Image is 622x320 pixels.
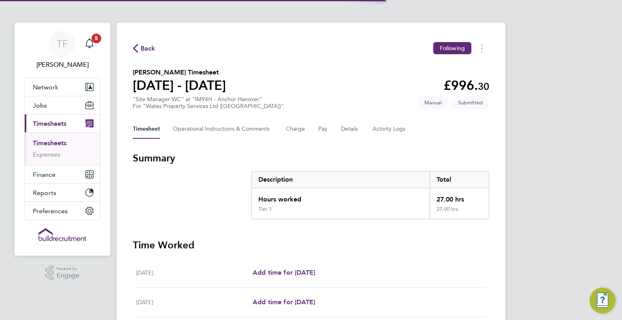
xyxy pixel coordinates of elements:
[590,288,616,314] button: Engage Resource Center
[15,23,110,256] nav: Main navigation
[133,239,489,252] h3: Time Worked
[33,171,55,178] span: Finance
[253,268,315,278] a: Add time for [DATE]
[24,228,100,241] a: Go to home page
[33,120,66,127] span: Timesheets
[33,207,68,215] span: Preferences
[341,119,360,139] button: Details
[57,272,79,279] span: Engage
[141,44,155,53] span: Back
[133,103,284,110] div: For "Wates Property Services Ltd ([GEOGRAPHIC_DATA])"
[25,132,100,165] div: Timesheets
[478,81,489,92] span: 30
[25,202,100,220] button: Preferences
[45,265,80,281] a: Powered byEngage
[24,31,100,70] a: TF[PERSON_NAME]
[252,188,430,206] div: Hours worked
[33,83,58,91] span: Network
[253,298,315,306] span: Add time for [DATE]
[25,184,100,201] button: Reports
[173,119,273,139] button: Operational Instructions & Comments
[92,34,101,43] span: 5
[136,268,253,278] div: [DATE]
[433,42,471,54] button: Following
[373,119,407,139] button: Activity Logs
[25,96,100,114] button: Jobs
[440,45,465,52] span: Following
[33,150,60,158] a: Expenses
[38,228,86,241] img: buildrec-logo-retina.png
[133,119,160,139] button: Timesheet
[253,297,315,307] a: Add time for [DATE]
[430,188,489,206] div: 27.00 hrs
[25,78,100,96] button: Network
[430,172,489,188] div: Total
[136,297,253,307] div: [DATE]
[452,96,489,109] span: This timesheet is Submitted.
[258,206,272,212] div: Tier 1
[475,42,489,55] button: Timesheets Menu
[418,96,448,109] span: This timesheet was manually created.
[133,77,226,93] h1: [DATE] - [DATE]
[133,152,489,165] h3: Summary
[286,119,305,139] button: Charge
[57,38,68,49] span: TF
[443,78,489,93] app-decimal: £996.
[57,265,79,272] span: Powered by
[33,189,56,197] span: Reports
[33,102,47,109] span: Jobs
[133,96,284,110] div: "Site Manager WC" at "IM94H - Anchor Hanover"
[251,171,489,219] div: Summary
[25,165,100,183] button: Finance
[318,119,328,139] button: Pay
[133,68,226,77] h2: [PERSON_NAME] Timesheet
[25,114,100,132] button: Timesheets
[81,31,98,57] a: 5
[430,206,489,219] div: 27.00 hrs
[253,269,315,276] span: Add time for [DATE]
[252,172,430,188] div: Description
[24,60,100,70] span: Tommie Ferry
[133,43,155,53] button: Back
[33,139,66,147] a: Timesheets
